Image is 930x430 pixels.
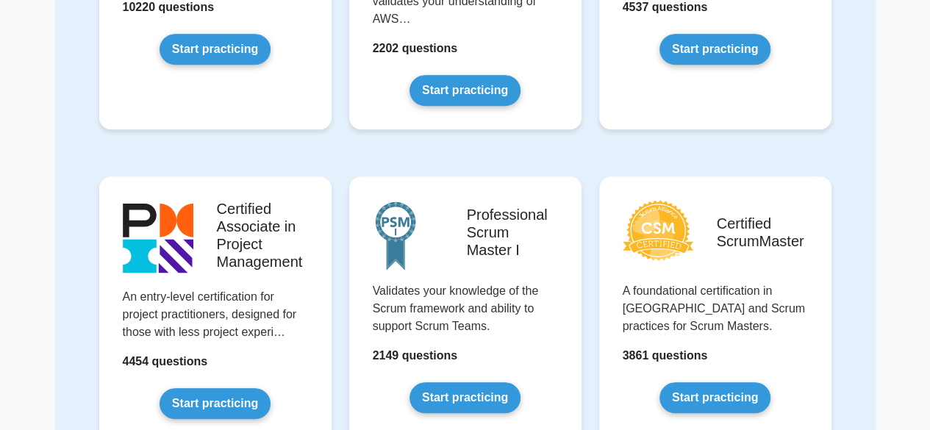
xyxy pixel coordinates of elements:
a: Start practicing [160,34,271,65]
a: Start practicing [409,382,521,413]
a: Start practicing [659,382,770,413]
a: Start practicing [160,388,271,419]
a: Start practicing [409,75,521,106]
a: Start practicing [659,34,770,65]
